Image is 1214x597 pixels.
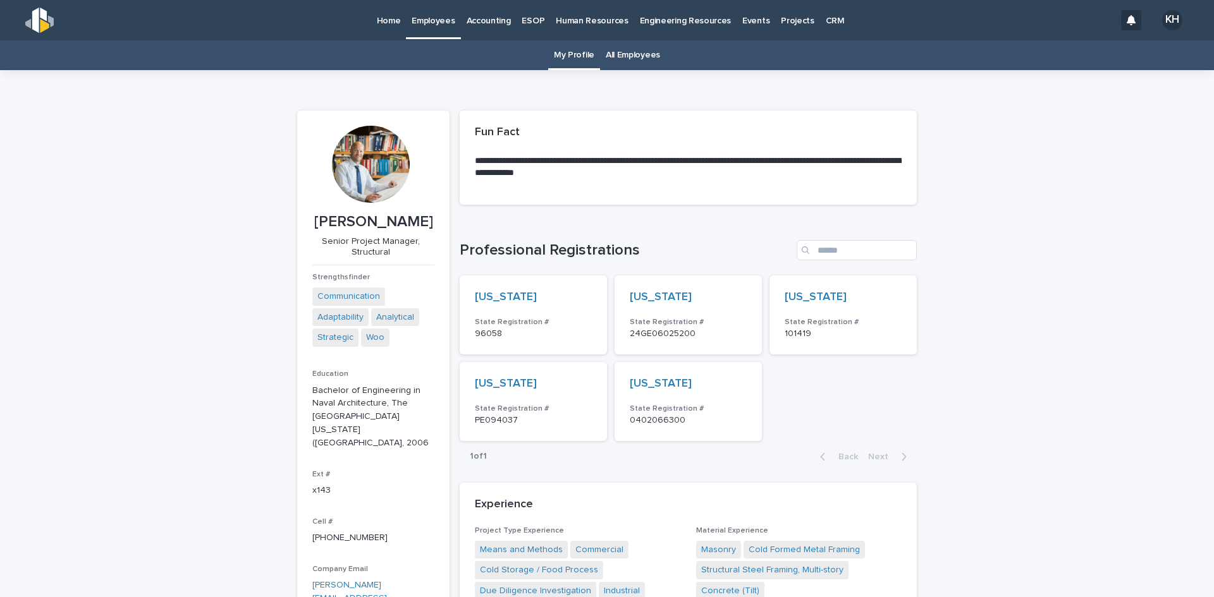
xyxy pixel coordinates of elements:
a: Analytical [376,311,414,324]
a: Woo [366,331,384,344]
a: Masonry [701,543,736,557]
a: My Profile [554,40,594,70]
a: Commercial [575,543,623,557]
h3: State Registration # [630,317,747,327]
a: [US_STATE] State Registration #PE094037 [460,362,607,441]
p: 96058 [475,329,592,339]
a: [US_STATE] [630,291,692,305]
a: [US_STATE] [475,291,537,305]
span: Education [312,370,348,378]
p: 101419 [785,329,902,339]
span: Company Email [312,565,368,573]
h1: Professional Registrations [460,241,792,260]
a: [US_STATE] State Registration #0402066300 [615,362,762,441]
a: Cold Storage / Food Process [480,564,598,577]
h2: Experience [475,498,533,512]
h3: State Registration # [630,404,747,414]
a: [US_STATE] State Registration #96058 [460,275,607,354]
h3: State Registration # [475,317,592,327]
button: Back [810,451,863,462]
p: PE094037 [475,415,592,426]
h3: State Registration # [785,317,902,327]
a: Cold Formed Metal Framing [749,543,860,557]
span: Cell # [312,518,333,526]
p: Bachelor of Engineering in Naval Architecture, The [GEOGRAPHIC_DATA][US_STATE] ([GEOGRAPHIC_DATA]... [312,384,434,450]
span: Material Experience [696,527,768,534]
h2: Fun Fact [475,126,520,140]
a: [US_STATE] State Registration #101419 [769,275,917,354]
p: 0402066300 [630,415,747,426]
div: KH [1162,10,1182,30]
input: Search [797,240,917,260]
p: Senior Project Manager, Structural [312,236,429,258]
a: [US_STATE] [785,291,847,305]
span: Project Type Experience [475,527,564,534]
span: Ext # [312,471,330,478]
a: Means and Methods [480,543,563,557]
a: Communication [317,290,380,303]
span: Next [868,452,896,461]
a: [PHONE_NUMBER] [312,533,388,542]
a: [US_STATE] State Registration #24GE06025200 [615,275,762,354]
a: Structural Steel Framing, Multi-story [701,564,843,577]
a: [US_STATE] [630,377,692,391]
p: 24GE06025200 [630,329,747,339]
a: Adaptability [317,311,364,324]
span: Back [831,452,858,461]
a: All Employees [606,40,660,70]
span: Strengthsfinder [312,274,370,281]
img: s5b5MGTdWwFoU4EDV7nw [25,8,54,33]
p: [PERSON_NAME] [312,213,434,231]
a: Strategic [317,331,353,344]
a: [US_STATE] [475,377,537,391]
h3: State Registration # [475,404,592,414]
button: Next [863,451,917,462]
p: 1 of 1 [460,441,497,472]
a: x143 [312,486,331,495]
